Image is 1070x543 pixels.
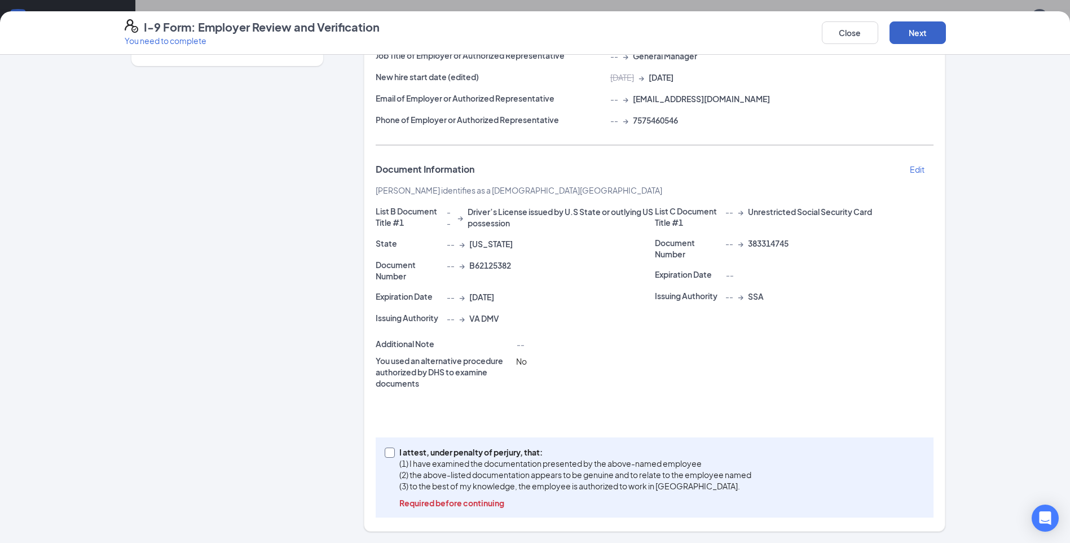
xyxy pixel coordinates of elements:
[399,497,751,509] p: Required before continuing
[459,260,465,271] span: →
[469,313,499,324] span: VA DMV
[399,458,751,469] p: (1) I have examined the documentation presented by the above-named employee
[125,19,138,33] svg: FormI9EVerifyIcon
[459,291,465,303] span: →
[376,259,442,282] p: Document Number
[376,93,606,104] p: Email of Employer or Authorized Representative
[376,205,442,228] p: List B Document Title #1
[399,446,751,458] p: I attest, under penalty of perjury, that:
[610,115,618,126] span: --
[655,205,721,228] p: List C Document Title #1
[399,469,751,480] p: (2) the above-listed documentation appears to be genuine and to relate to the employee named
[144,19,380,35] h4: I-9 Form: Employer Review and Verification
[376,312,442,323] p: Issuing Authority
[468,206,655,229] span: Driver’s License issued by U.S State or outlying US possession
[725,291,733,302] span: --
[516,339,524,349] span: --
[459,238,465,249] span: →
[610,93,618,104] span: --
[125,35,380,46] p: You need to complete
[725,238,733,249] span: --
[623,50,628,62] span: →
[459,313,465,324] span: →
[469,238,513,249] span: [US_STATE]
[447,206,453,229] span: --
[633,115,678,126] span: 7575460546
[469,260,511,271] span: B62125382
[469,291,494,303] span: [DATE]
[822,21,878,44] button: Close
[376,238,442,249] p: State
[738,291,743,302] span: →
[633,93,770,104] span: [EMAIL_ADDRESS][DOMAIN_NAME]
[738,238,743,249] span: →
[457,212,463,223] span: →
[655,290,721,301] p: Issuing Authority
[376,338,512,349] p: Additional Note
[376,114,606,125] p: Phone of Employer or Authorized Representative
[748,238,789,249] span: 383314745
[1032,505,1059,532] div: Open Intercom Messenger
[649,72,673,83] span: [DATE]
[376,185,662,195] span: [PERSON_NAME] identifies as a [DEMOGRAPHIC_DATA][GEOGRAPHIC_DATA]
[376,355,512,389] p: You used an alternative procedure authorized by DHS to examine documents
[910,164,924,175] p: Edit
[748,291,764,302] span: SSA
[639,72,644,83] span: →
[610,72,634,83] span: [DATE]
[655,269,721,280] p: Expiration Date
[447,238,455,249] span: --
[376,291,442,302] p: Expiration Date
[725,206,733,217] span: --
[610,50,618,62] span: --
[623,115,628,126] span: →
[655,237,721,260] p: Document Number
[748,206,872,217] span: Unrestricted Social Security Card
[516,356,527,366] span: No
[399,480,751,492] p: (3) to the best of my knowledge, the employee is authorized to work in [GEOGRAPHIC_DATA].
[738,206,743,217] span: →
[725,270,733,280] span: --
[447,260,455,271] span: --
[447,313,455,324] span: --
[633,50,697,62] span: General Manager
[376,50,606,61] p: Job Title of Employer or Authorized Representative
[447,291,455,303] span: --
[376,164,474,175] span: Document Information
[623,93,628,104] span: →
[890,21,946,44] button: Next
[376,71,606,82] p: New hire start date (edited)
